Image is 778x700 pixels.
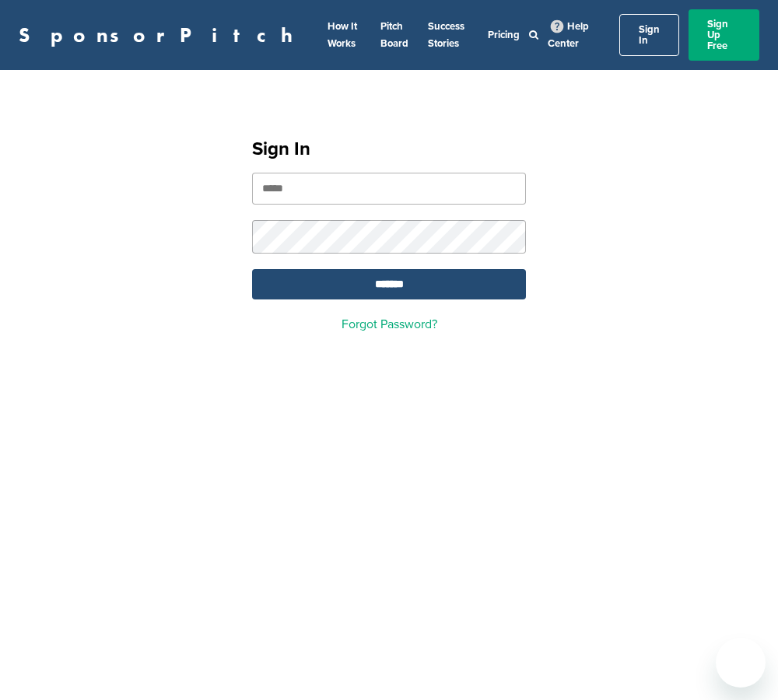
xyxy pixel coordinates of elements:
h1: Sign In [252,135,526,163]
a: How It Works [328,20,357,50]
a: SponsorPitch [19,25,303,45]
a: Forgot Password? [342,317,437,332]
a: Pitch Board [380,20,408,50]
a: Sign In [619,14,679,56]
a: Sign Up Free [689,9,759,61]
a: Help Center [548,17,589,53]
a: Pricing [488,29,520,41]
iframe: Button to launch messaging window [716,638,766,688]
a: Success Stories [428,20,464,50]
